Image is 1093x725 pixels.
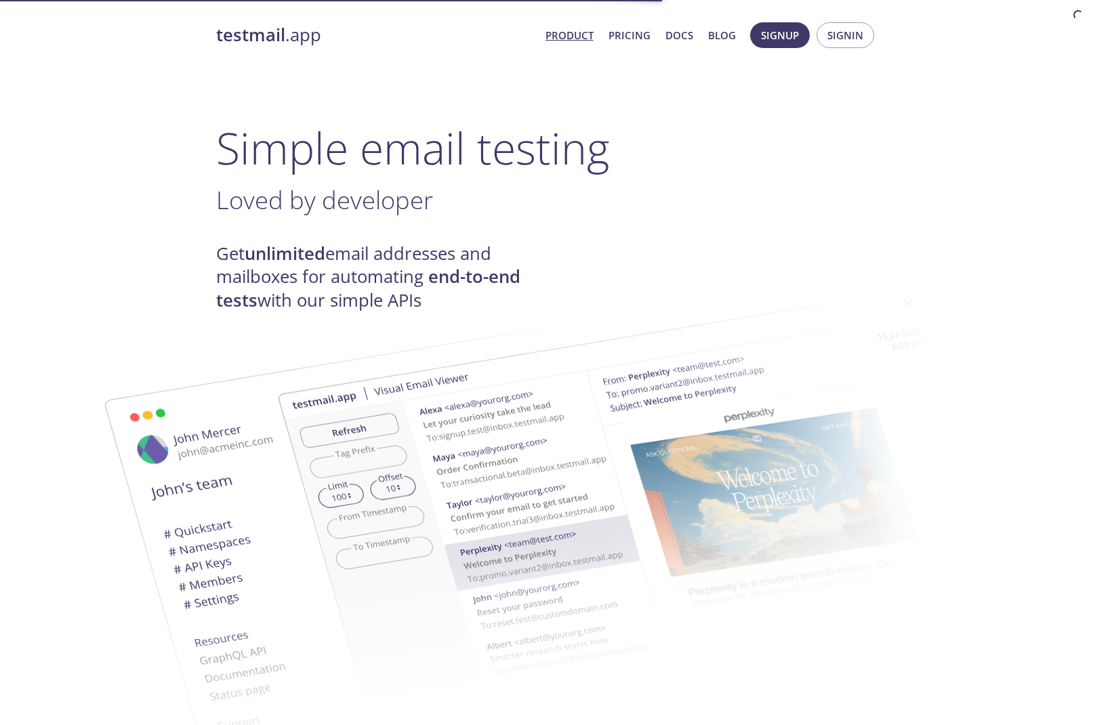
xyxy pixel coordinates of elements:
h1: Simple email testing [216,122,878,174]
span: Loved by developer [216,183,433,217]
a: testmail.app [216,24,535,47]
a: Blog [708,26,736,44]
button: Signup [750,22,810,48]
button: Signin [817,22,874,48]
a: Product [545,26,594,44]
strong: end-to-end tests [216,265,520,311]
strong: unlimited [245,242,325,265]
strong: testmail [216,23,285,47]
a: Docs [665,26,693,44]
span: Signup [761,26,799,44]
span: Signin [827,26,863,44]
h4: Get email addresses and mailboxes for automating with our simple APIs [216,242,547,312]
a: Pricing [609,26,651,44]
